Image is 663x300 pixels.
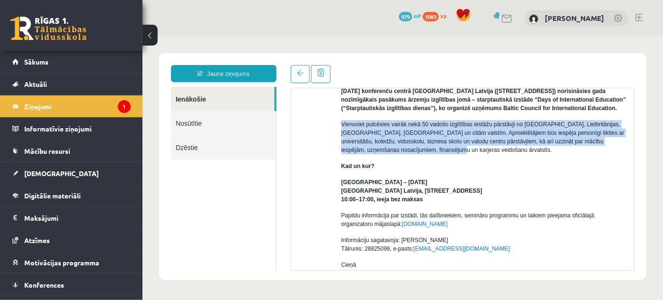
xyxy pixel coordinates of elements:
a: 979 mP [399,12,421,19]
a: Jauns ziņojums [28,28,134,46]
span: Konferences [24,281,64,289]
span: Motivācijas programma [24,258,99,267]
span: 979 [399,12,412,21]
a: Nosūtītie [28,75,133,99]
span: Digitālie materiāli [24,191,81,200]
p: Informāciju sagatavoja: [PERSON_NAME] Tālrunis: 28825099, e-pasts: [199,199,485,216]
span: [DEMOGRAPHIC_DATA] [24,169,99,178]
strong: [DATE] konferenču centrā [GEOGRAPHIC_DATA] Latvija ([STREET_ADDRESS]) norisināsies gada nozīmīgāk... [199,51,484,75]
a: Rīgas 1. Tālmācības vidusskola [10,17,86,40]
a: Dzēstie [28,99,133,123]
a: [EMAIL_ADDRESS][DOMAIN_NAME] [271,209,368,216]
span: xp [440,12,446,19]
a: Sākums [12,51,131,73]
strong: Kad un kur? [199,126,232,133]
img: Gregors Pauliņš [529,14,539,24]
a: Konferences [12,274,131,296]
legend: Informatīvie ziņojumi [24,118,131,140]
legend: Ziņojumi [24,95,131,117]
span: Atzīmes [24,236,50,244]
a: [DOMAIN_NAME] [260,184,305,191]
a: [PERSON_NAME] [545,13,604,23]
legend: Maksājumi [24,207,131,229]
i: 1 [118,100,131,113]
span: 1083 [423,12,439,21]
a: Digitālie materiāli [12,185,131,206]
span: mP [414,12,421,19]
a: Motivācijas programma [12,252,131,273]
a: 1083 xp [423,12,451,19]
a: Informatīvie ziņojumi [12,118,131,140]
a: Ziņojumi1 [12,95,131,117]
p: Cieņā [199,224,485,233]
a: Mācību resursi [12,140,131,162]
span: Sākums [24,57,48,66]
strong: [GEOGRAPHIC_DATA] – [DATE] [GEOGRAPHIC_DATA] Latvija, [STREET_ADDRESS] 10:00–17:00, ieeja bez maksas [199,142,340,166]
a: Ienākošie [28,50,132,75]
a: [DEMOGRAPHIC_DATA] [12,162,131,184]
span: Mācību resursi [24,147,70,155]
a: Atzīmes [12,229,131,251]
span: Aktuāli [24,80,47,88]
p: Papildu informācija par izstādi, tās dalībniekiem, semināru programmu un laikiem pieejama oficiāl... [199,175,485,192]
a: Aktuāli [12,73,131,95]
a: Maksājumi [12,207,131,229]
p: Vienuviet pulcēsies vairāk nekā 50 vadošo izglītības iestāžu pārstāvji no [GEOGRAPHIC_DATA], Liel... [199,84,485,118]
